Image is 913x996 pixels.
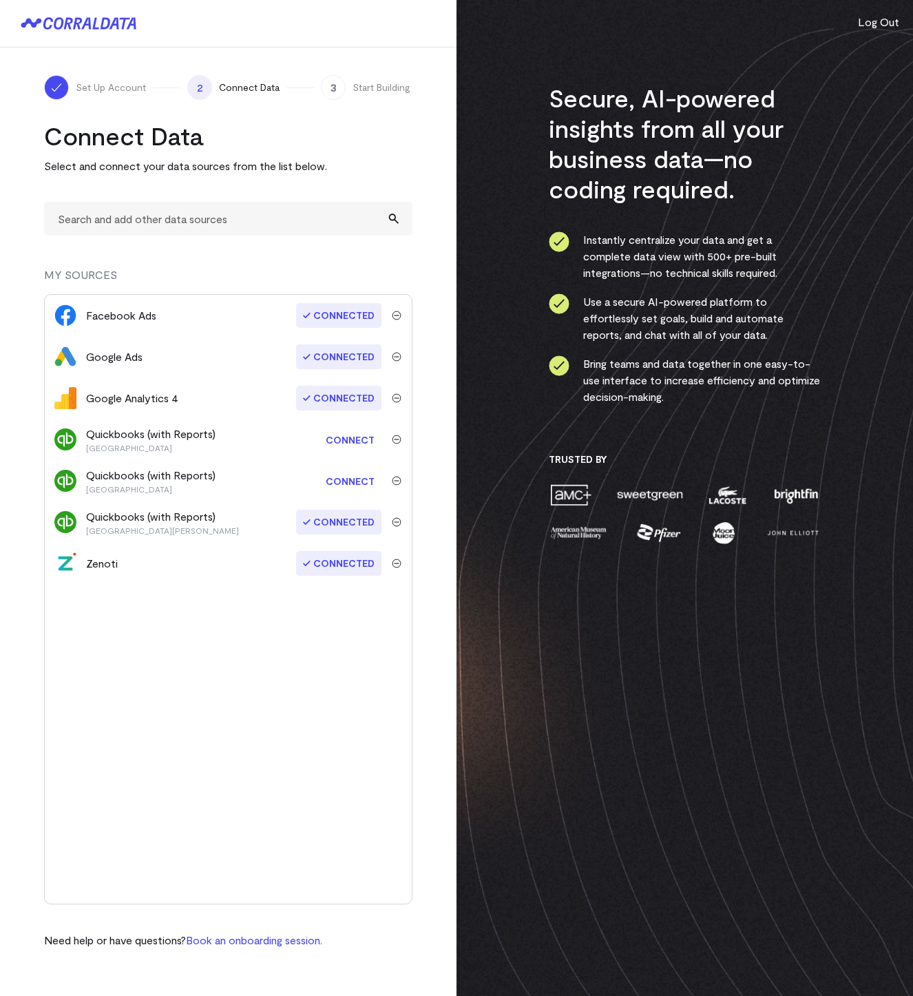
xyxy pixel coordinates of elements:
[765,521,821,545] img: john-elliott-25751c40.png
[392,393,401,403] img: trash-40e54a27.svg
[86,555,118,572] div: Zenoti
[392,311,401,320] img: trash-40e54a27.svg
[549,231,821,281] li: Instantly centralize your data and get a complete data view with 500+ pre-built integrations—no t...
[86,307,156,324] div: Facebook Ads
[549,521,608,545] img: amnh-5afada46.png
[296,510,381,535] span: Connected
[44,202,412,236] input: Search and add other data sources
[54,346,76,368] img: google_ads-c8121f33.png
[54,552,76,574] img: zenoti-2086f9c1.png
[54,428,76,450] img: quickbooks-67797952.svg
[219,81,280,94] span: Connect Data
[54,304,76,326] img: facebook_ads-56946ca1.svg
[296,551,381,576] span: Connected
[321,75,346,100] span: 3
[54,511,76,533] img: quickbooks-67797952.svg
[549,231,569,252] img: ico-check-circle-4b19435c.svg
[636,521,683,545] img: pfizer-e137f5fc.png
[392,352,401,362] img: trash-40e54a27.svg
[86,390,178,406] div: Google Analytics 4
[86,467,216,495] div: Quickbooks (with Reports)
[707,483,748,507] img: lacoste-7a6b0538.png
[353,81,410,94] span: Start Building
[86,442,216,453] p: [GEOGRAPHIC_DATA]
[616,483,684,507] img: sweetgreen-1d1fb32c.png
[392,559,401,568] img: trash-40e54a27.svg
[392,517,401,527] img: trash-40e54a27.svg
[549,83,821,204] h3: Secure, AI-powered insights from all your business data—no coding required.
[44,158,412,174] p: Select and connect your data sources from the list below.
[44,121,412,151] h2: Connect Data
[86,525,239,536] p: [GEOGRAPHIC_DATA][PERSON_NAME]
[296,344,381,369] span: Connected
[86,484,216,495] p: [GEOGRAPHIC_DATA]
[86,426,216,453] div: Quickbooks (with Reports)
[858,14,899,30] button: Log Out
[392,435,401,444] img: trash-40e54a27.svg
[187,75,212,100] span: 2
[319,468,381,494] a: Connect
[392,476,401,486] img: trash-40e54a27.svg
[319,427,381,453] a: Connect
[54,387,76,409] img: google_analytics_4-4ee20295.svg
[86,508,239,536] div: Quickbooks (with Reports)
[296,303,381,328] span: Connected
[549,293,569,314] img: ico-check-circle-4b19435c.svg
[296,386,381,411] span: Connected
[86,349,143,365] div: Google Ads
[549,293,821,343] li: Use a secure AI-powered platform to effortlessly set goals, build and automate reports, and chat ...
[549,355,569,376] img: ico-check-circle-4b19435c.svg
[549,483,593,507] img: amc-0b11a8f1.png
[54,470,76,492] img: quickbooks-67797952.svg
[710,521,737,545] img: moon-juice-c312e729.png
[549,355,821,405] li: Bring teams and data together in one easy-to-use interface to increase efficiency and optimize de...
[186,933,322,946] a: Book an onboarding session.
[76,81,146,94] span: Set Up Account
[771,483,821,507] img: brightfin-a251e171.png
[44,932,322,948] p: Need help or have questions?
[50,81,63,94] img: ico-check-white-5ff98cb1.svg
[44,267,412,294] div: MY SOURCES
[549,453,821,466] h3: Trusted By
